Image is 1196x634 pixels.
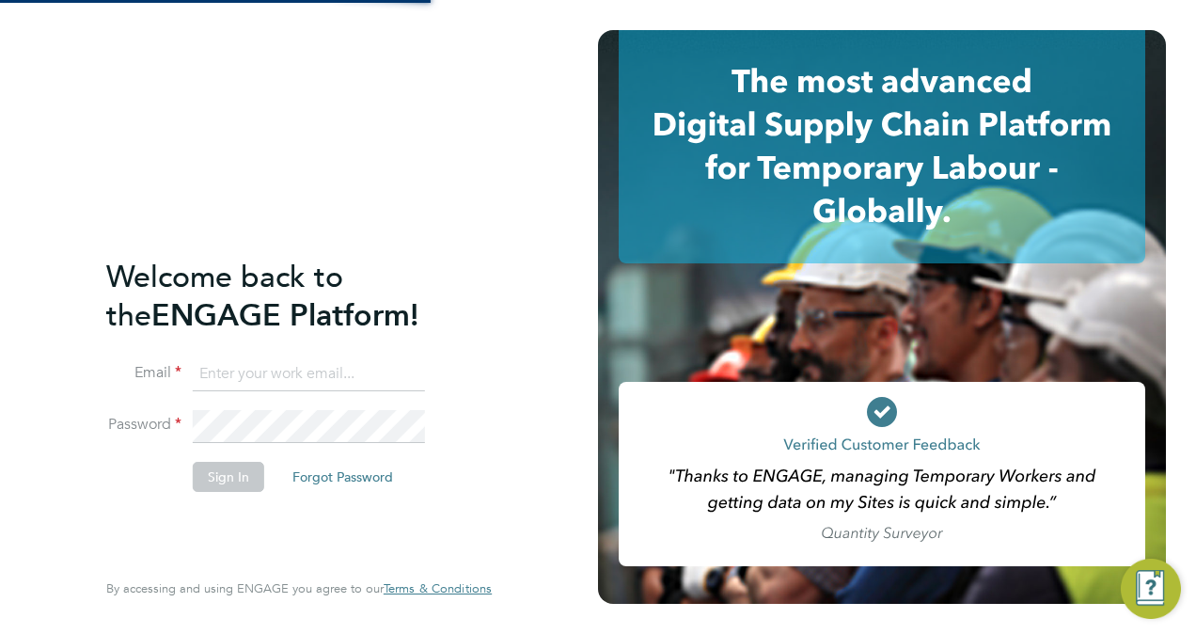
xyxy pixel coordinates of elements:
[277,462,408,492] button: Forgot Password
[1121,559,1181,619] button: Engage Resource Center
[193,357,425,391] input: Enter your work email...
[106,580,492,596] span: By accessing and using ENGAGE you agree to our
[106,259,343,334] span: Welcome back to the
[193,462,264,492] button: Sign In
[106,363,181,383] label: Email
[384,581,492,596] a: Terms & Conditions
[384,580,492,596] span: Terms & Conditions
[106,415,181,435] label: Password
[106,258,473,335] h2: ENGAGE Platform!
